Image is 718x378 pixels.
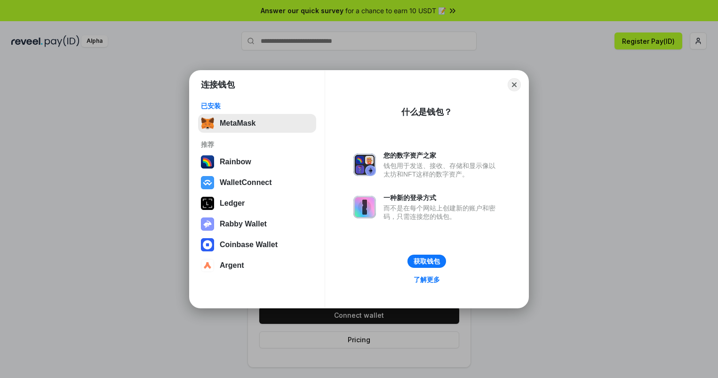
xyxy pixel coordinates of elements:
button: Close [508,78,521,91]
img: svg+xml,%3Csvg%20xmlns%3D%22http%3A%2F%2Fwww.w3.org%2F2000%2Fsvg%22%20fill%3D%22none%22%20viewBox... [201,217,214,231]
div: Rainbow [220,158,251,166]
div: 一种新的登录方式 [383,193,500,202]
button: Rabby Wallet [198,215,316,233]
div: 什么是钱包？ [401,106,452,118]
div: Argent [220,261,244,270]
img: svg+xml,%3Csvg%20width%3D%2228%22%20height%3D%2228%22%20viewBox%3D%220%200%2028%2028%22%20fill%3D... [201,259,214,272]
img: svg+xml,%3Csvg%20width%3D%2228%22%20height%3D%2228%22%20viewBox%3D%220%200%2028%2028%22%20fill%3D... [201,176,214,189]
div: 钱包用于发送、接收、存储和显示像以太坊和NFT这样的数字资产。 [383,161,500,178]
img: svg+xml,%3Csvg%20fill%3D%22none%22%20height%3D%2233%22%20viewBox%3D%220%200%2035%2033%22%20width%... [201,117,214,130]
div: 推荐 [201,140,313,149]
div: 您的数字资产之家 [383,151,500,160]
div: 获取钱包 [414,257,440,265]
img: svg+xml,%3Csvg%20xmlns%3D%22http%3A%2F%2Fwww.w3.org%2F2000%2Fsvg%22%20fill%3D%22none%22%20viewBox... [353,153,376,176]
button: WalletConnect [198,173,316,192]
img: svg+xml,%3Csvg%20xmlns%3D%22http%3A%2F%2Fwww.w3.org%2F2000%2Fsvg%22%20width%3D%2228%22%20height%3... [201,197,214,210]
div: 了解更多 [414,275,440,284]
h1: 连接钱包 [201,79,235,90]
img: svg+xml,%3Csvg%20xmlns%3D%22http%3A%2F%2Fwww.w3.org%2F2000%2Fsvg%22%20fill%3D%22none%22%20viewBox... [353,196,376,218]
button: Argent [198,256,316,275]
button: Rainbow [198,153,316,171]
div: Ledger [220,199,245,208]
div: 已安装 [201,102,313,110]
img: svg+xml,%3Csvg%20width%3D%22120%22%20height%3D%22120%22%20viewBox%3D%220%200%20120%20120%22%20fil... [201,155,214,169]
div: 而不是在每个网站上创建新的账户和密码，只需连接您的钱包。 [383,204,500,221]
div: WalletConnect [220,178,272,187]
div: Rabby Wallet [220,220,267,228]
button: Ledger [198,194,316,213]
div: Coinbase Wallet [220,241,278,249]
button: Coinbase Wallet [198,235,316,254]
button: 获取钱包 [407,255,446,268]
img: svg+xml,%3Csvg%20width%3D%2228%22%20height%3D%2228%22%20viewBox%3D%220%200%2028%2028%22%20fill%3D... [201,238,214,251]
a: 了解更多 [408,273,446,286]
button: MetaMask [198,114,316,133]
div: MetaMask [220,119,255,128]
